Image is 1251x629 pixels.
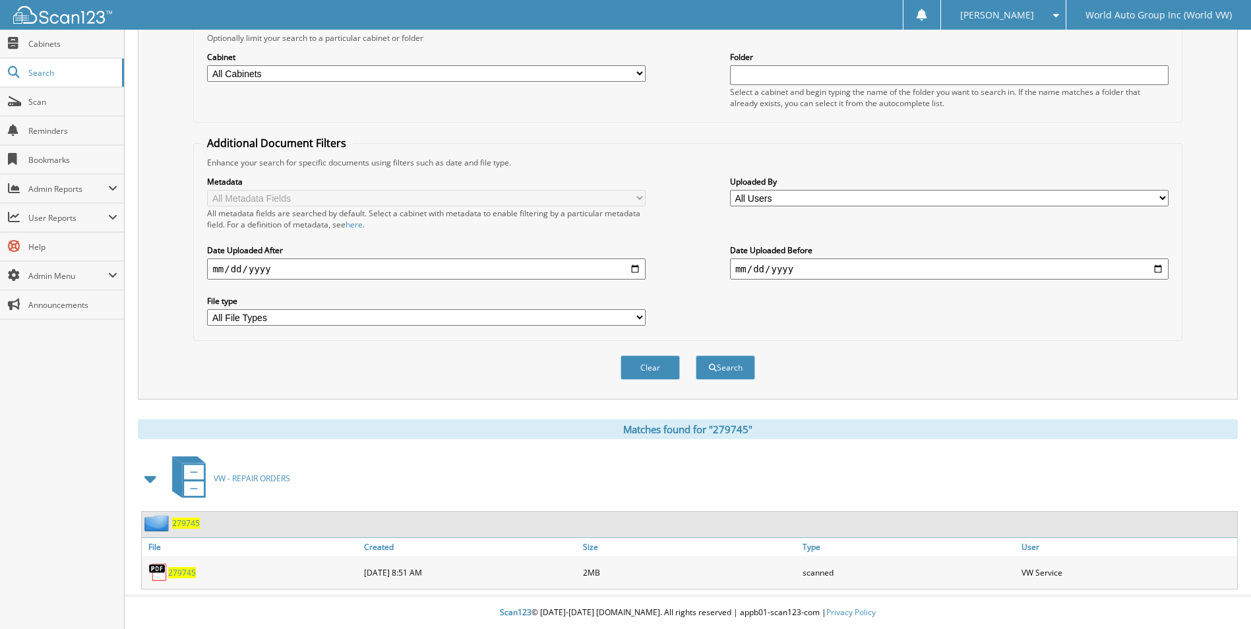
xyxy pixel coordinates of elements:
label: Folder [730,51,1169,63]
div: Select a cabinet and begin typing the name of the folder you want to search in. If the name match... [730,86,1169,109]
div: scanned [799,559,1018,585]
div: All metadata fields are searched by default. Select a cabinet with metadata to enable filtering b... [207,208,646,230]
div: 2MB [580,559,799,585]
span: Cabinets [28,38,117,49]
img: scan123-logo-white.svg [13,6,112,24]
a: User [1018,538,1237,556]
a: Privacy Policy [826,607,876,618]
span: Scan123 [500,607,532,618]
span: Help [28,241,117,253]
span: Search [28,67,115,78]
a: 279745 [172,518,200,529]
label: Cabinet [207,51,646,63]
img: folder2.png [144,515,172,531]
span: [PERSON_NAME] [960,11,1034,19]
input: start [207,258,646,280]
span: Admin Reports [28,183,108,195]
span: VW - REPAIR ORDERS [214,473,290,484]
span: Announcements [28,299,117,311]
button: Clear [621,355,680,380]
a: Size [580,538,799,556]
label: Date Uploaded After [207,245,646,256]
span: Admin Menu [28,270,108,282]
span: Reminders [28,125,117,136]
div: [DATE] 8:51 AM [361,559,580,585]
legend: Additional Document Filters [200,136,353,150]
div: Optionally limit your search to a particular cabinet or folder [200,32,1175,44]
span: Bookmarks [28,154,117,165]
span: User Reports [28,212,108,224]
a: Type [799,538,1018,556]
div: Matches found for "279745" [138,419,1238,439]
input: end [730,258,1169,280]
a: 279745 [168,567,196,578]
a: here [346,219,363,230]
label: Metadata [207,176,646,187]
a: VW - REPAIR ORDERS [164,452,290,504]
div: VW Service [1018,559,1237,585]
div: © [DATE]-[DATE] [DOMAIN_NAME]. All rights reserved | appb01-scan123-com | [125,597,1251,629]
label: File type [207,295,646,307]
img: PDF.png [148,562,168,582]
a: Created [361,538,580,556]
button: Search [696,355,755,380]
label: Date Uploaded Before [730,245,1169,256]
a: File [142,538,361,556]
span: Scan [28,96,117,107]
span: World Auto Group Inc (World VW) [1085,11,1232,19]
label: Uploaded By [730,176,1169,187]
div: Enhance your search for specific documents using filters such as date and file type. [200,157,1175,168]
